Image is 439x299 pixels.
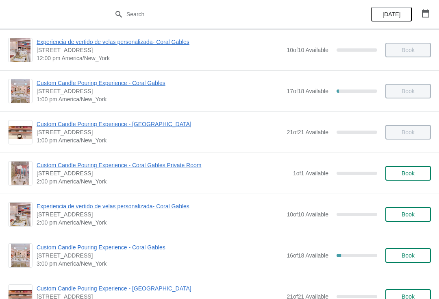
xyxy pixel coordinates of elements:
[37,169,289,177] span: [STREET_ADDRESS]
[385,248,431,263] button: Book
[402,170,415,177] span: Book
[37,202,283,210] span: Experiencia de vertido de velas personalizada- Coral Gables
[37,243,283,251] span: Custom Candle Pouring Experience - Coral Gables
[37,136,283,144] span: 1:00 pm America/New_York
[37,87,283,95] span: [STREET_ADDRESS]
[37,95,283,103] span: 1:00 pm America/New_York
[37,260,283,268] span: 3:00 pm America/New_York
[37,79,283,87] span: Custom Candle Pouring Experience - Coral Gables
[37,161,289,169] span: Custom Candle Pouring Experience - Coral Gables Private Room
[37,218,283,227] span: 2:00 pm America/New_York
[385,166,431,181] button: Book
[10,203,30,226] img: Experiencia de vertido de velas personalizada- Coral Gables | 154 Giralda Avenue, Coral Gables, F...
[287,47,328,53] span: 10 of 10 Available
[402,252,415,259] span: Book
[37,46,283,54] span: [STREET_ADDRESS]
[9,126,32,139] img: Custom Candle Pouring Experience - Fort Lauderdale | 914 East Las Olas Boulevard, Fort Lauderdale...
[37,120,283,128] span: Custom Candle Pouring Experience - [GEOGRAPHIC_DATA]
[287,252,328,259] span: 16 of 18 Available
[402,211,415,218] span: Book
[37,38,283,46] span: Experiencia de vertido de velas personalizada- Coral Gables
[126,7,329,22] input: Search
[11,244,30,267] img: Custom Candle Pouring Experience - Coral Gables | 154 Giralda Avenue, Coral Gables, FL, USA | 3:0...
[37,284,283,292] span: Custom Candle Pouring Experience - [GEOGRAPHIC_DATA]
[293,170,328,177] span: 1 of 1 Available
[382,11,400,17] span: [DATE]
[371,7,412,22] button: [DATE]
[37,251,283,260] span: [STREET_ADDRESS]
[11,162,29,185] img: Custom Candle Pouring Experience - Coral Gables Private Room | 154 Giralda Avenue, Coral Gables, ...
[287,88,328,94] span: 17 of 18 Available
[37,177,289,186] span: 2:00 pm America/New_York
[287,129,328,135] span: 21 of 21 Available
[37,128,283,136] span: [STREET_ADDRESS]
[287,211,328,218] span: 10 of 10 Available
[385,207,431,222] button: Book
[37,54,283,62] span: 12:00 pm America/New_York
[10,38,30,62] img: Experiencia de vertido de velas personalizada- Coral Gables | 154 Giralda Avenue, Coral Gables, F...
[11,79,30,103] img: Custom Candle Pouring Experience - Coral Gables | 154 Giralda Avenue, Coral Gables, FL, USA | 1:0...
[37,210,283,218] span: [STREET_ADDRESS]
